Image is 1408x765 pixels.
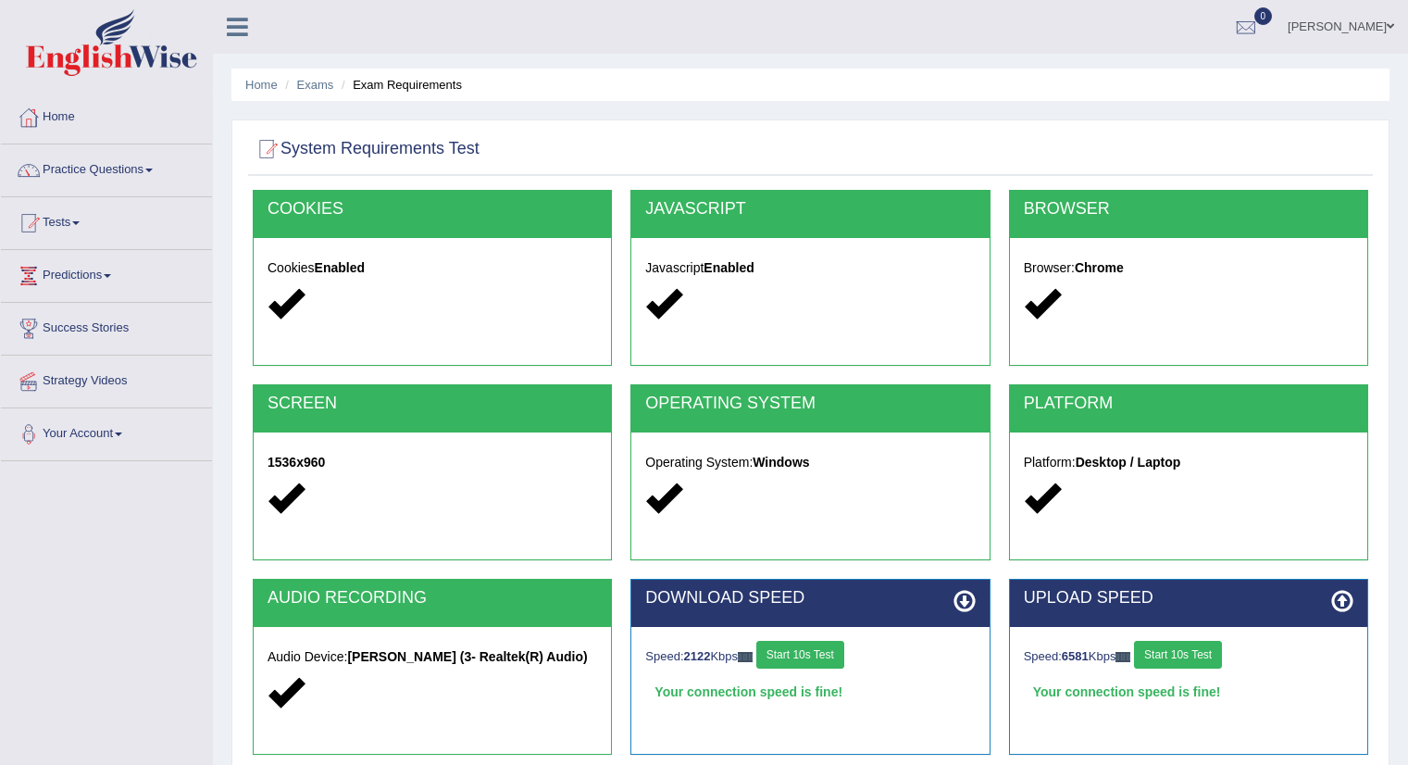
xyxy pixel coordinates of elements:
[268,395,597,413] h2: SCREEN
[1,250,212,296] a: Predictions
[1062,649,1089,663] strong: 6581
[753,455,809,470] strong: Windows
[1115,652,1130,662] img: ajax-loader-fb-connection.gif
[684,649,711,663] strong: 2122
[645,395,975,413] h2: OPERATING SYSTEM
[245,78,278,92] a: Home
[347,649,587,664] strong: [PERSON_NAME] (3- Realtek(R) Audio)
[253,135,480,163] h2: System Requirements Test
[337,76,462,94] li: Exam Requirements
[1024,395,1353,413] h2: PLATFORM
[268,455,325,470] strong: 1536x960
[1,197,212,244] a: Tests
[1,408,212,455] a: Your Account
[315,260,365,275] strong: Enabled
[1024,200,1353,219] h2: BROWSER
[297,78,334,92] a: Exams
[1254,7,1273,25] span: 0
[1,356,212,402] a: Strategy Videos
[268,650,597,664] h5: Audio Device:
[704,260,754,275] strong: Enabled
[268,261,597,275] h5: Cookies
[645,200,975,219] h2: JAVASCRIPT
[1024,678,1353,706] div: Your connection speed is fine!
[1024,641,1353,673] div: Speed: Kbps
[645,456,975,470] h5: Operating System:
[1,303,212,349] a: Success Stories
[645,641,975,673] div: Speed: Kbps
[1024,589,1353,608] h2: UPLOAD SPEED
[1024,261,1353,275] h5: Browser:
[268,589,597,608] h2: AUDIO RECORDING
[268,200,597,219] h2: COOKIES
[1,92,212,138] a: Home
[1076,455,1181,470] strong: Desktop / Laptop
[645,261,975,275] h5: Javascript
[756,641,844,669] button: Start 10s Test
[738,652,753,662] img: ajax-loader-fb-connection.gif
[1075,260,1124,275] strong: Chrome
[645,589,975,608] h2: DOWNLOAD SPEED
[1,144,212,191] a: Practice Questions
[1134,641,1222,669] button: Start 10s Test
[1024,456,1353,470] h5: Platform:
[645,678,975,706] div: Your connection speed is fine!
